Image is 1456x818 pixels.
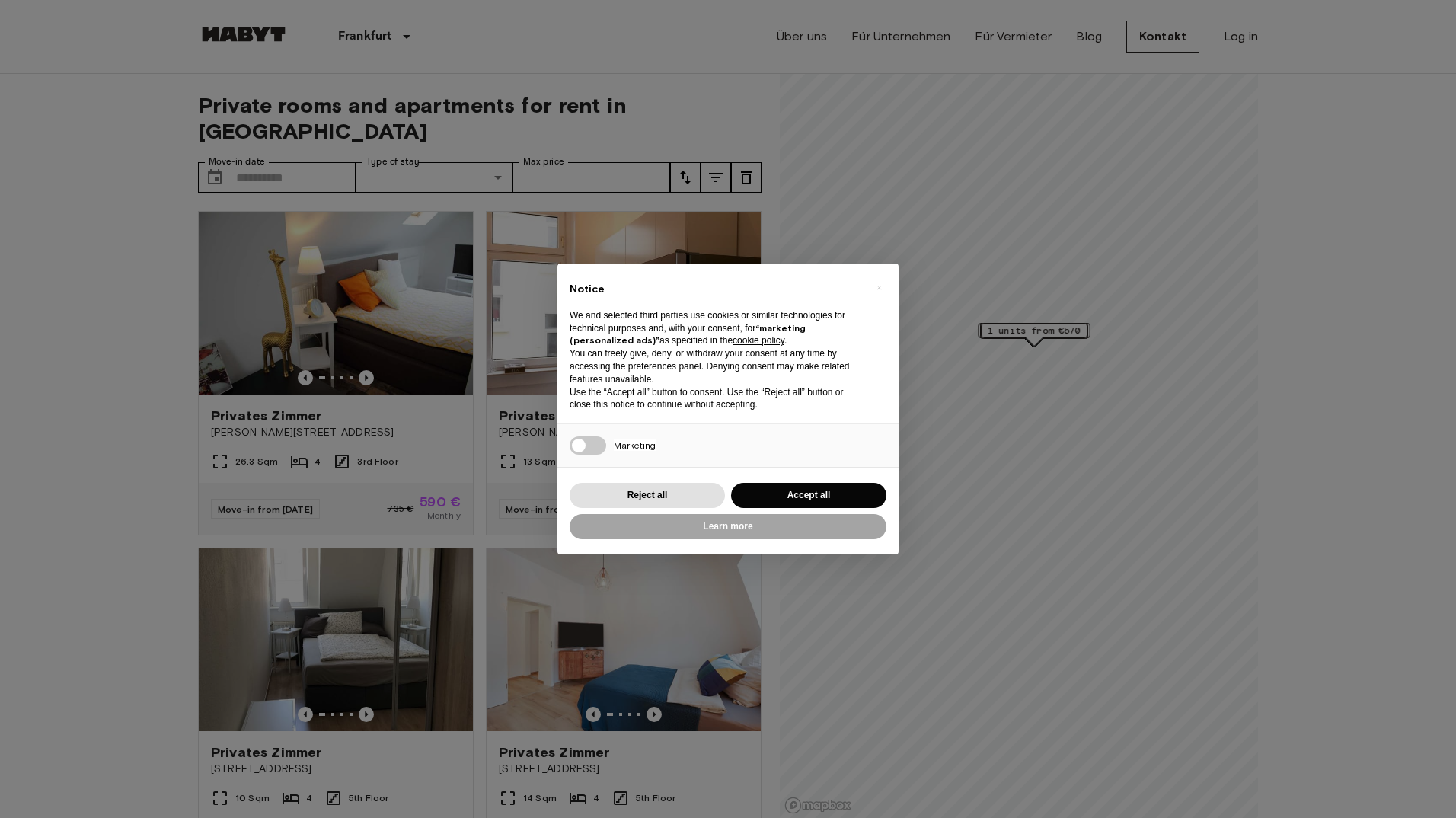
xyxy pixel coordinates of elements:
[570,386,862,412] p: Use the “Accept all” button to consent. Use the “Reject all” button or close this notice to conti...
[570,282,862,297] h2: Notice
[614,439,656,451] span: Marketing
[570,483,725,508] button: Reject all
[570,322,806,347] strong: “marketing (personalized ads)”
[876,279,882,297] span: ×
[733,335,784,346] a: cookie policy
[570,309,862,347] p: We and selected third parties use cookies or similar technologies for technical purposes and, wit...
[570,514,886,539] button: Learn more
[570,347,862,385] p: You can freely give, deny, or withdraw your consent at any time by accessing the preferences pane...
[867,276,891,300] button: Close this notice
[731,483,886,508] button: Accept all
